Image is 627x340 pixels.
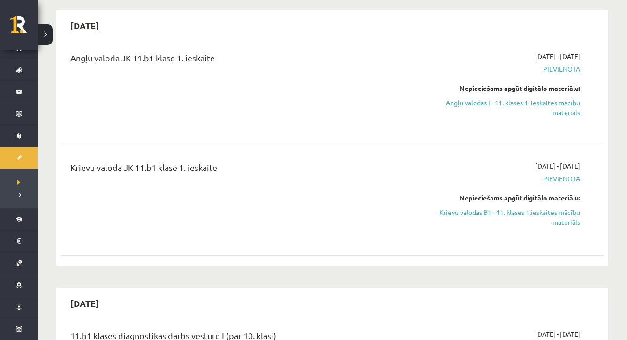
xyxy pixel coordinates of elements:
[420,207,580,227] a: Krievu valodas B1 - 11. klases 1.ieskaites mācību materiāls
[420,64,580,74] span: Pievienota
[420,193,580,203] div: Nepieciešams apgūt digitālo materiālu:
[10,16,38,40] a: Rīgas 1. Tālmācības vidusskola
[535,329,580,339] span: [DATE] - [DATE]
[70,161,406,178] div: Krievu valoda JK 11.b1 klase 1. ieskaite
[420,83,580,93] div: Nepieciešams apgūt digitālo materiālu:
[535,161,580,171] span: [DATE] - [DATE]
[61,15,108,37] h2: [DATE]
[535,52,580,61] span: [DATE] - [DATE]
[61,292,108,314] h2: [DATE]
[420,174,580,184] span: Pievienota
[70,52,406,69] div: Angļu valoda JK 11.b1 klase 1. ieskaite
[420,98,580,118] a: Angļu valodas I - 11. klases 1. ieskaites mācību materiāls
